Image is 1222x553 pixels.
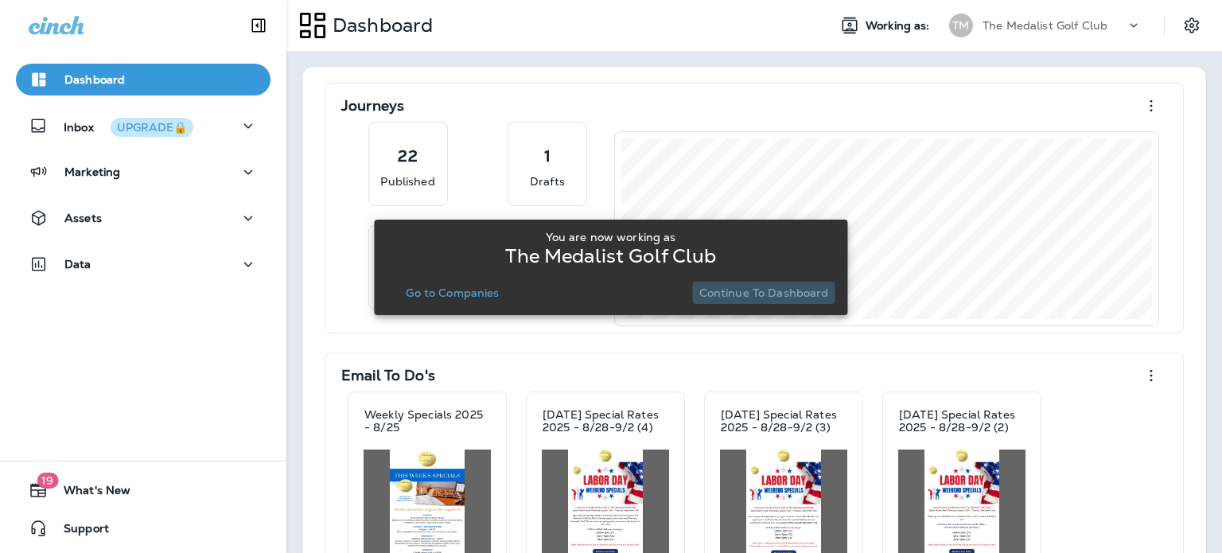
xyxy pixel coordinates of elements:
button: Continue to Dashboard [693,282,835,304]
button: InboxUPGRADE🔒 [16,110,270,142]
p: Continue to Dashboard [699,286,829,299]
p: [DATE] Special Rates 2025 - 8/28-9/2 (2) [899,408,1025,434]
button: Settings [1177,11,1206,40]
p: Go to Companies [406,286,499,299]
div: UPGRADE🔒 [117,122,187,133]
p: Email To Do's [341,368,435,384]
p: The Medalist Golf Club [983,19,1107,32]
button: Support [16,512,270,544]
span: Working as: [866,19,933,33]
button: Assets [16,202,270,234]
button: Go to Companies [399,282,505,304]
p: Dashboard [326,14,433,37]
p: Data [64,258,91,271]
p: Weekly Specials 2025 - 8/25 [364,408,490,434]
p: Marketing [64,166,120,178]
p: You are now working as [546,231,675,243]
button: 19What's New [16,474,270,506]
button: Marketing [16,156,270,188]
p: The Medalist Golf Club [505,250,716,263]
span: What's New [48,484,130,503]
span: Support [48,522,109,541]
button: Data [16,248,270,280]
div: TM [949,14,973,37]
p: Dashboard [64,73,125,86]
p: Assets [64,212,102,224]
button: Dashboard [16,64,270,95]
button: Collapse Sidebar [236,10,281,41]
button: UPGRADE🔒 [111,118,193,137]
p: Inbox [64,118,193,134]
p: Journeys [341,98,404,114]
span: 19 [37,473,58,489]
